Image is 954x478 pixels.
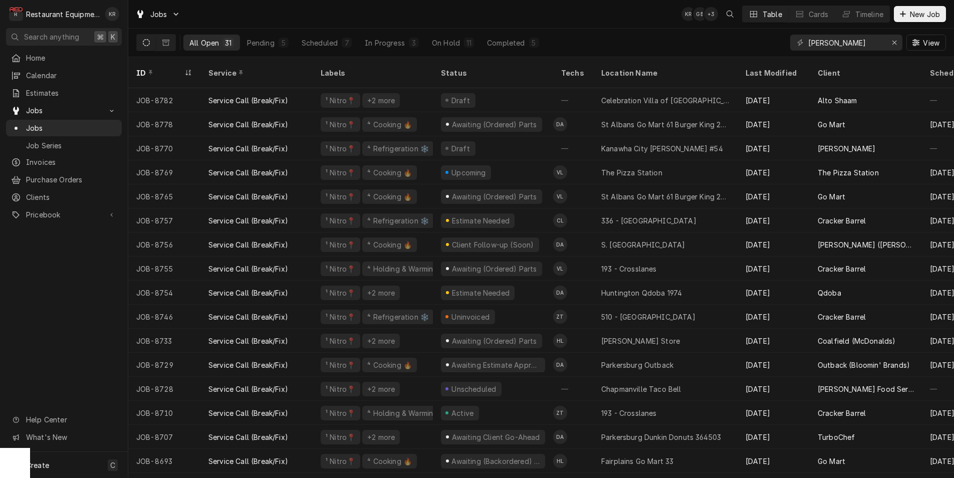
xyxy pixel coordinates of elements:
[325,312,356,322] div: ¹ Nitro📍
[601,408,657,418] div: 193 - Crosslanes
[450,191,538,202] div: Awaiting (Ordered) Parts
[366,384,396,394] div: +2 more
[128,305,200,329] div: JOB-8746
[818,384,914,394] div: [PERSON_NAME] Food Service
[818,360,910,370] div: Outback (Bloomin' Brands)
[553,262,567,276] div: Van Lucas's Avatar
[366,119,413,130] div: ⁴ Cooking 🔥
[6,206,122,223] a: Go to Pricebook
[738,184,810,208] div: [DATE]
[738,425,810,449] div: [DATE]
[818,264,866,274] div: Cracker Barrel
[601,312,695,322] div: 510 - [GEOGRAPHIC_DATA]
[325,456,356,466] div: ¹ Nitro📍
[553,334,567,348] div: Huston Lewis's Avatar
[344,38,350,48] div: 7
[366,456,413,466] div: ⁴ Cooking 🔥
[26,209,102,220] span: Pricebook
[6,189,122,205] a: Clients
[365,38,405,48] div: In Progress
[208,240,288,250] div: Service Call (Break/Fix)
[894,6,946,22] button: New Job
[325,95,356,106] div: ¹ Nitro📍
[411,38,417,48] div: 3
[601,167,662,178] div: The Pizza Station
[128,281,200,305] div: JOB-8754
[208,288,288,298] div: Service Call (Break/Fix)
[6,120,122,136] a: Jobs
[26,88,117,98] span: Estimates
[128,257,200,281] div: JOB-8755
[26,105,102,116] span: Jobs
[325,336,356,346] div: ¹ Nitro📍
[208,143,288,154] div: Service Call (Break/Fix)
[553,286,567,300] div: DA
[704,7,718,21] div: + 3
[6,102,122,119] a: Go to Jobs
[128,449,200,473] div: JOB-8693
[450,432,541,442] div: Awaiting Client Go-Ahead
[128,208,200,232] div: JOB-8757
[808,35,883,51] input: Keyword search
[738,329,810,353] div: [DATE]
[128,401,200,425] div: JOB-8710
[601,264,657,274] div: 193 - Crosslanes
[818,288,841,298] div: Qdoba
[450,288,511,298] div: Estimate Needed
[6,411,122,428] a: Go to Help Center
[818,68,912,78] div: Client
[321,68,425,78] div: Labels
[97,32,104,42] span: ⌘
[553,117,567,131] div: DA
[601,336,680,346] div: [PERSON_NAME] Store
[105,7,119,21] div: KR
[738,232,810,257] div: [DATE]
[208,408,288,418] div: Service Call (Break/Fix)
[722,6,738,22] button: Open search
[325,408,356,418] div: ¹ Nitro📍
[26,174,117,185] span: Purchase Orders
[450,143,471,154] div: Draft
[432,38,460,48] div: On Hold
[601,119,730,130] div: St Albans Go Mart 61 Burger King 26467
[553,213,567,227] div: Cole Livingston's Avatar
[601,68,728,78] div: Location Name
[26,192,117,202] span: Clients
[208,264,288,274] div: Service Call (Break/Fix)
[136,68,182,78] div: ID
[366,191,413,202] div: ⁴ Cooking 🔥
[366,360,413,370] div: ⁴ Cooking 🔥
[325,215,356,226] div: ¹ Nitro📍
[325,191,356,202] div: ¹ Nitro📍
[681,7,695,21] div: Kelli Robinette's Avatar
[450,264,538,274] div: Awaiting (Ordered) Parts
[450,360,541,370] div: Awaiting Estimate Approval
[818,215,866,226] div: Cracker Barrel
[818,312,866,322] div: Cracker Barrel
[128,160,200,184] div: JOB-8769
[553,286,567,300] div: Dakota Arthur's Avatar
[818,119,845,130] div: Go Mart
[111,32,115,42] span: K
[738,112,810,136] div: [DATE]
[128,425,200,449] div: JOB-8707
[886,35,902,51] button: Erase input
[9,7,23,21] div: Restaurant Equipment Diagnostics's Avatar
[189,38,219,48] div: All Open
[366,288,396,298] div: +2 more
[366,240,413,250] div: ⁴ Cooking 🔥
[6,50,122,66] a: Home
[325,143,356,154] div: ¹ Nitro📍
[553,136,593,160] div: —
[208,119,288,130] div: Service Call (Break/Fix)
[208,167,288,178] div: Service Call (Break/Fix)
[693,7,707,21] div: Gary Beaver's Avatar
[325,360,356,370] div: ¹ Nitro📍
[818,143,875,154] div: [PERSON_NAME]
[553,430,567,444] div: DA
[325,167,356,178] div: ¹ Nitro📍
[601,432,721,442] div: Parkersburg Dunkin Donuts 364503
[450,408,475,418] div: Active
[325,264,356,274] div: ¹ Nitro📍
[26,9,100,20] div: Restaurant Equipment Diagnostics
